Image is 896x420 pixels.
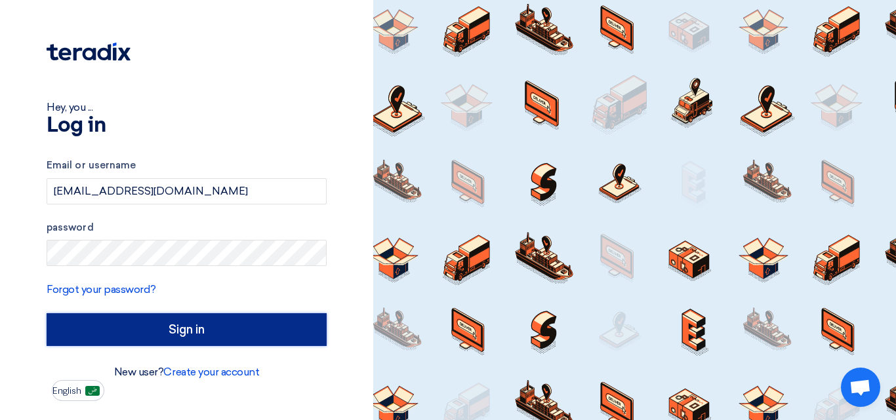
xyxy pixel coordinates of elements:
[47,283,156,296] a: Forgot your password?
[52,385,81,396] font: English
[47,43,131,61] img: Teradix logo
[163,366,259,378] a: Create your account
[47,313,327,346] input: Sign in
[52,380,104,401] button: English
[114,366,164,378] font: New user?
[85,386,100,396] img: ar-AR.png
[47,178,327,204] input: Enter your business email or username
[47,115,106,136] font: Log in
[47,101,92,113] font: Hey, you ...
[841,368,880,407] a: Open chat
[47,221,94,233] font: password
[47,159,136,171] font: Email or username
